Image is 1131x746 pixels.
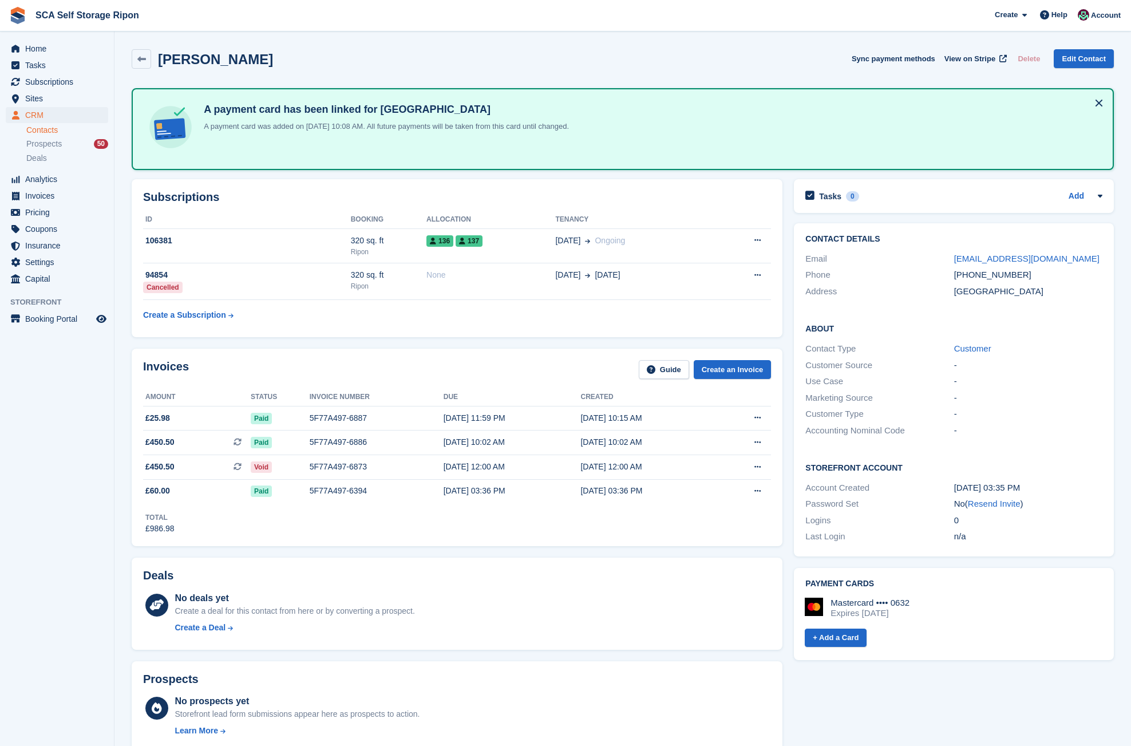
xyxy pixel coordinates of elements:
span: Account [1091,10,1121,21]
a: Guide [639,360,689,379]
div: Customer Type [805,408,954,421]
a: Edit Contact [1054,49,1114,68]
span: £450.50 [145,461,175,473]
th: Status [251,388,310,406]
a: Resend Invite [968,499,1021,508]
a: Add [1069,190,1084,203]
div: [GEOGRAPHIC_DATA] [954,285,1102,298]
div: [PHONE_NUMBER] [954,269,1102,282]
div: 320 sq. ft [351,269,426,281]
a: menu [6,188,108,204]
span: Capital [25,271,94,287]
div: 0 [846,191,859,202]
div: - [954,408,1102,421]
a: menu [6,238,108,254]
div: Create a Subscription [143,309,226,321]
div: - [954,392,1102,405]
div: 94854 [143,269,351,281]
a: Learn More [175,725,420,737]
a: Customer [954,344,991,353]
a: Create a Subscription [143,305,234,326]
div: Create a Deal [175,622,226,634]
span: CRM [25,107,94,123]
span: £60.00 [145,485,170,497]
div: Accounting Nominal Code [805,424,954,437]
h2: Prospects [143,673,199,686]
div: [DATE] 12:00 AM [580,461,718,473]
span: ( ) [965,499,1023,508]
div: - [954,375,1102,388]
div: Use Case [805,375,954,388]
span: Paid [251,437,272,448]
th: Invoice number [310,388,444,406]
div: Password Set [805,498,954,511]
a: Prospects 50 [26,138,108,150]
div: [DATE] 03:36 PM [580,485,718,497]
th: Booking [351,211,426,229]
a: Deals [26,152,108,164]
span: Invoices [25,188,94,204]
h2: Tasks [819,191,841,202]
span: Void [251,461,272,473]
span: Coupons [25,221,94,237]
img: Mastercard Logo [805,598,823,616]
div: 5F77A497-6886 [310,436,444,448]
h2: About [805,322,1102,334]
div: [DATE] 10:02 AM [580,436,718,448]
button: Delete [1013,49,1045,68]
div: Marketing Source [805,392,954,405]
span: Pricing [25,204,94,220]
a: menu [6,41,108,57]
span: Booking Portal [25,311,94,327]
div: Email [805,252,954,266]
h2: Contact Details [805,235,1102,244]
div: £986.98 [145,523,175,535]
span: Storefront [10,297,114,308]
div: 320 sq. ft [351,235,426,247]
div: Contact Type [805,342,954,356]
div: Customer Source [805,359,954,372]
span: Settings [25,254,94,270]
div: Account Created [805,481,954,495]
span: Paid [251,413,272,424]
div: [DATE] 11:59 PM [444,412,581,424]
th: Allocation [426,211,555,229]
div: [DATE] 03:36 PM [444,485,581,497]
div: 5F77A497-6887 [310,412,444,424]
a: SCA Self Storage Ripon [31,6,144,25]
div: Ripon [351,247,426,257]
a: Contacts [26,125,108,136]
div: 5F77A497-6873 [310,461,444,473]
h2: [PERSON_NAME] [158,52,273,67]
div: Learn More [175,725,217,737]
h2: Invoices [143,360,189,379]
div: n/a [954,530,1102,543]
div: Cancelled [143,282,183,293]
div: 0 [954,514,1102,527]
div: Ripon [351,281,426,291]
span: [DATE] [555,269,580,281]
div: 106381 [143,235,351,247]
h4: A payment card has been linked for [GEOGRAPHIC_DATA] [199,103,569,116]
a: + Add a Card [805,629,867,648]
div: 5F77A497-6394 [310,485,444,497]
img: stora-icon-8386f47178a22dfd0bd8f6a31ec36ba5ce8667c1dd55bd0f319d3a0aa187defe.svg [9,7,26,24]
span: £25.98 [145,412,170,424]
a: [EMAIL_ADDRESS][DOMAIN_NAME] [954,254,1100,263]
span: Subscriptions [25,74,94,90]
div: Total [145,512,175,523]
h2: Deals [143,569,173,582]
img: Sam Chapman [1078,9,1089,21]
a: menu [6,74,108,90]
a: menu [6,204,108,220]
div: Mastercard •••• 0632 [831,598,909,608]
div: Last Login [805,530,954,543]
a: menu [6,271,108,287]
div: [DATE] 10:02 AM [444,436,581,448]
th: ID [143,211,351,229]
th: Tenancy [555,211,716,229]
a: menu [6,107,108,123]
a: menu [6,171,108,187]
div: 50 [94,139,108,149]
span: Prospects [26,139,62,149]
